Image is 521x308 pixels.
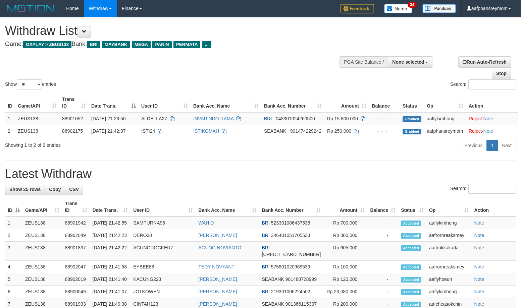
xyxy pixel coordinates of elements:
th: Date Trans.: activate to sort column descending [89,93,139,112]
img: panduan.png [422,4,456,13]
button: None selected [388,56,432,68]
td: ZEUS138 [22,217,62,229]
th: Bank Acc. Number: activate to sort column ascending [259,197,324,217]
a: [PERSON_NAME] [198,276,237,282]
td: aafphansreymom [424,125,466,137]
a: 1 [486,140,498,151]
td: ZEUS138 [15,125,59,137]
td: 4 [5,261,22,273]
span: BRI [262,289,270,294]
td: aafrornreaksmey [426,229,472,242]
a: [PERSON_NAME] [198,289,237,294]
th: Status: activate to sort column ascending [398,197,426,217]
img: Button%20Memo.svg [384,4,412,13]
td: - [367,261,398,273]
span: PANIN [152,41,171,48]
span: SEABANK [262,301,284,307]
a: AGUNG NOVIANTO [198,245,241,250]
a: Note [474,245,484,250]
div: - - - [372,128,397,134]
td: [DATE] 21:41:07 [90,286,131,298]
td: KACUNG223 [131,273,196,286]
span: BRI [262,220,270,226]
img: MOTION_logo.png [5,3,56,13]
a: TEDY NOVYANT [198,264,235,269]
div: PGA Site Balance / [340,56,388,68]
td: aaflykimhong [424,112,466,125]
td: · [466,125,518,137]
td: · [466,112,518,125]
td: - [367,217,398,229]
span: Copy 901474229242 to clipboard [290,128,321,134]
span: Accepted [401,221,421,226]
td: aafrornreaksmey [426,261,472,273]
th: Op: activate to sort column ascending [424,93,466,112]
th: Balance: activate to sort column ascending [367,197,398,217]
th: Balance [369,93,400,112]
span: Copy 523301006437538 to clipboard [271,220,310,226]
span: Rp 250.000 [327,128,351,134]
a: Note [474,264,484,269]
span: Copy 901488728999 to clipboard [285,276,317,282]
span: Show 25 rows [9,187,41,192]
input: Search: [468,79,516,89]
a: Reject [469,128,482,134]
th: Trans ID: activate to sort column ascending [59,93,89,112]
span: ALDELLA27 [141,116,167,121]
td: - [367,229,398,242]
a: Note [474,220,484,226]
a: CSV [65,184,83,195]
td: Rp 120,000 [323,273,367,286]
span: BRI [262,264,270,269]
span: MAYBANK [102,41,130,48]
td: JOTKOWEN [131,286,196,298]
a: Previous [460,140,487,151]
span: Copy 346401051705533 to clipboard [271,233,310,238]
td: Rp 23,080,000 [323,286,367,298]
td: 1 [5,217,22,229]
span: [DATE] 21:42:37 [91,128,125,134]
td: 88902047 [62,261,90,273]
td: aaflyhoeun [426,273,472,286]
span: ... [202,41,211,48]
a: INVARINDO RAMA [193,116,233,121]
a: WAHID [198,220,214,226]
span: None selected [392,59,424,65]
span: Grabbed [403,129,421,134]
span: MEGA [132,41,151,48]
a: Note [474,233,484,238]
img: Feedback.jpg [341,4,374,13]
input: Search: [468,184,516,194]
th: ID [5,93,15,112]
a: ISTIKOMAH [193,128,219,134]
span: 88902175 [62,128,83,134]
a: Note [474,276,484,282]
td: ZEUS138 [22,229,62,242]
td: ZEUS138 [15,112,59,125]
th: Trans ID: activate to sort column ascending [62,197,90,217]
span: Rp 15.800.000 [327,116,358,121]
td: - [367,242,398,261]
td: 88901942 [62,217,90,229]
a: Reject [469,116,482,121]
a: Show 25 rows [5,184,45,195]
span: BRI [262,245,270,250]
td: Rp 605,000 [323,242,367,261]
th: Op: activate to sort column ascending [426,197,472,217]
td: 5 [5,273,22,286]
th: Action [466,93,518,112]
td: [DATE] 21:41:58 [90,261,131,273]
span: CSV [69,187,79,192]
a: Next [498,140,516,151]
a: Stop [492,68,511,79]
th: ID: activate to sort column descending [5,197,22,217]
th: Action [471,197,516,217]
td: [DATE] 21:42:22 [90,242,131,261]
th: Status [400,93,424,112]
td: ZEUS138 [22,261,62,273]
span: BRI [264,116,272,121]
td: [DATE] 21:42:23 [90,229,131,242]
td: DERO30 [131,229,196,242]
th: Amount: activate to sort column ascending [323,197,367,217]
span: Copy 219301006224502 to clipboard [271,289,310,294]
